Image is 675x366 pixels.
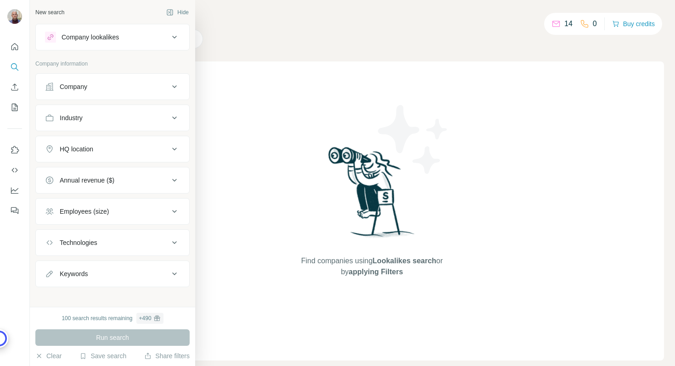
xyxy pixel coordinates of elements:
button: Hide [160,6,195,19]
button: Company [36,76,189,98]
button: Quick start [7,39,22,55]
button: Share filters [144,351,190,360]
span: applying Filters [349,268,403,276]
p: 0 [593,18,597,29]
div: Employees (size) [60,207,109,216]
button: Company lookalikes [36,26,189,48]
button: Buy credits [612,17,655,30]
button: HQ location [36,138,189,160]
button: Use Surfe API [7,162,22,178]
img: Avatar [7,9,22,24]
button: Technologies [36,232,189,254]
div: Technologies [60,238,97,247]
button: My lists [7,99,22,116]
div: New search [35,8,64,17]
img: Surfe Illustration - Stars [372,98,455,181]
img: Surfe Illustration - Woman searching with binoculars [324,144,420,247]
p: 14 [564,18,573,29]
button: Use Surfe on LinkedIn [7,142,22,158]
span: Lookalikes search [372,257,436,265]
button: Save search [79,351,126,360]
button: Enrich CSV [7,79,22,95]
div: + 490 [139,314,152,322]
div: Company [60,82,87,91]
button: Dashboard [7,182,22,199]
div: Industry [60,113,83,122]
button: Industry [36,107,189,129]
button: Clear [35,351,62,360]
div: Company lookalikes [62,33,119,42]
button: Keywords [36,263,189,285]
div: 100 search results remaining [62,313,163,324]
button: Search [7,59,22,75]
button: Feedback [7,202,22,219]
h4: Search [80,11,664,24]
div: HQ location [60,144,93,154]
span: Find companies using or by [298,255,445,277]
p: Company information [35,60,190,68]
button: Employees (size) [36,200,189,222]
div: Annual revenue ($) [60,176,114,185]
div: Keywords [60,269,88,278]
button: Annual revenue ($) [36,169,189,191]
